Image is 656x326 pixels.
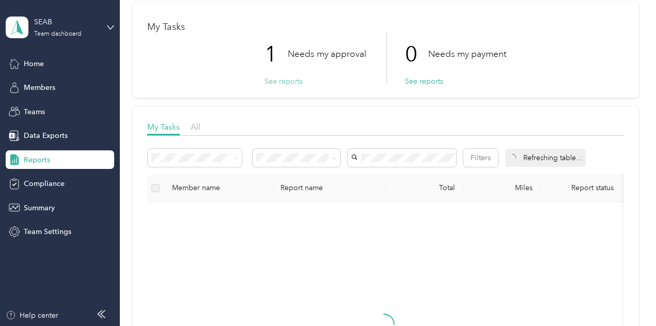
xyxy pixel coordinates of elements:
span: Summary [24,203,55,213]
iframe: Everlance-gr Chat Button Frame [598,268,656,326]
span: Team Settings [24,226,71,237]
div: Team dashboard [34,31,82,37]
p: 0 [405,33,428,76]
button: See reports [264,76,303,87]
div: Total [394,183,455,192]
span: Reports [24,154,50,165]
p: Needs my approval [288,48,366,60]
th: Member name [164,174,272,203]
span: Report status [549,183,636,192]
button: Help center [6,310,58,321]
span: Teams [24,106,45,117]
span: Compliance [24,178,65,189]
p: 1 [264,33,288,76]
span: Members [24,82,55,93]
span: Home [24,58,44,69]
div: SEAB [34,17,99,27]
div: Refreshing table... [505,149,586,167]
div: Member name [172,183,264,192]
p: Needs my payment [428,48,506,60]
th: Report name [272,174,386,203]
h1: My Tasks [147,22,624,33]
span: My Tasks [147,122,180,132]
span: All [191,122,200,132]
button: See reports [405,76,443,87]
div: Miles [472,183,533,192]
button: Filters [463,149,498,167]
span: Data Exports [24,130,68,141]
